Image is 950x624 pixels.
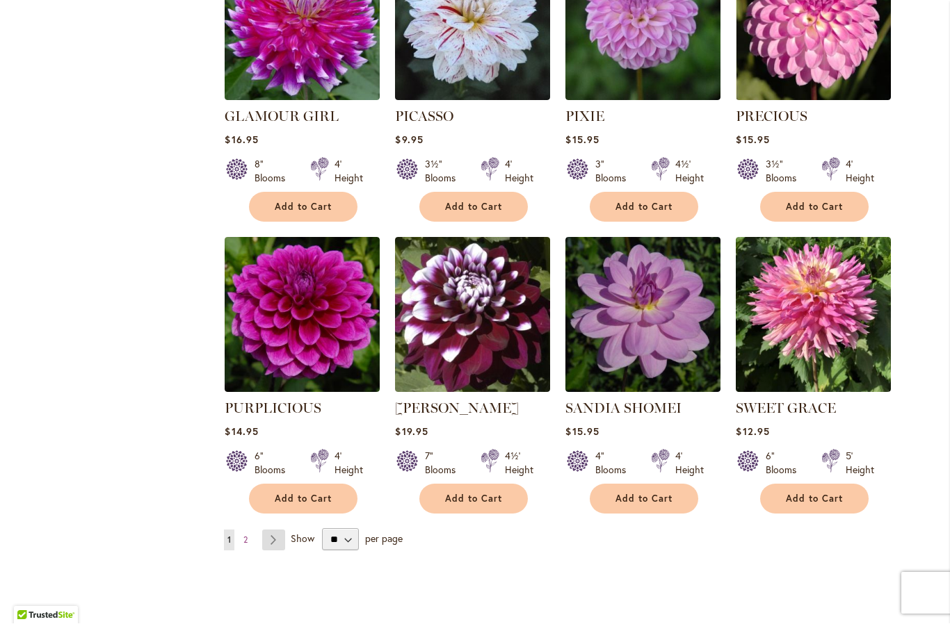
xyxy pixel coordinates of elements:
[227,535,231,545] span: 1
[565,400,682,417] a: SANDIA SHOMEI
[736,133,769,147] span: $15.95
[275,202,332,213] span: Add to Cart
[565,90,720,104] a: PIXIE
[395,425,428,438] span: $19.95
[225,238,380,393] img: PURPLICIOUS
[225,400,321,417] a: PURPLICIOUS
[395,90,550,104] a: PICASSO
[846,450,874,477] div: 5' Height
[760,192,869,222] button: Add to Cart
[240,530,251,551] a: 2
[675,158,704,186] div: 4½' Height
[335,158,363,186] div: 4' Height
[565,108,604,125] a: PIXIE
[565,238,720,393] img: SANDIA SHOMEI
[736,382,891,395] a: SWEET GRACE
[225,425,258,438] span: $14.95
[291,532,314,545] span: Show
[595,158,634,186] div: 3" Blooms
[419,192,528,222] button: Add to Cart
[335,450,363,477] div: 4' Height
[10,575,49,614] iframe: Launch Accessibility Center
[225,90,380,104] a: GLAMOUR GIRL
[249,192,357,222] button: Add to Cart
[445,493,502,505] span: Add to Cart
[225,108,339,125] a: GLAMOUR GIRL
[565,133,599,147] span: $15.95
[249,484,357,514] button: Add to Cart
[395,133,423,147] span: $9.95
[846,158,874,186] div: 4' Height
[425,158,464,186] div: 3½" Blooms
[395,238,550,393] img: Ryan C
[615,493,673,505] span: Add to Cart
[419,484,528,514] button: Add to Cart
[505,158,533,186] div: 4' Height
[736,108,807,125] a: PRECIOUS
[675,450,704,477] div: 4' Height
[565,425,599,438] span: $15.95
[225,382,380,395] a: PURPLICIOUS
[505,450,533,477] div: 4½' Height
[786,202,843,213] span: Add to Cart
[445,202,502,213] span: Add to Cart
[766,450,805,477] div: 6" Blooms
[786,493,843,505] span: Add to Cart
[395,400,519,417] a: [PERSON_NAME]
[766,158,805,186] div: 3½" Blooms
[395,108,453,125] a: PICASSO
[395,382,550,395] a: Ryan C
[595,450,634,477] div: 4" Blooms
[736,400,836,417] a: SWEET GRACE
[736,238,891,393] img: SWEET GRACE
[425,450,464,477] div: 7" Blooms
[255,450,293,477] div: 6" Blooms
[565,382,720,395] a: SANDIA SHOMEI
[590,484,698,514] button: Add to Cart
[275,493,332,505] span: Add to Cart
[255,158,293,186] div: 8" Blooms
[760,484,869,514] button: Add to Cart
[243,535,248,545] span: 2
[736,425,769,438] span: $12.95
[736,90,891,104] a: PRECIOUS
[225,133,258,147] span: $16.95
[615,202,673,213] span: Add to Cart
[365,532,403,545] span: per page
[590,192,698,222] button: Add to Cart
